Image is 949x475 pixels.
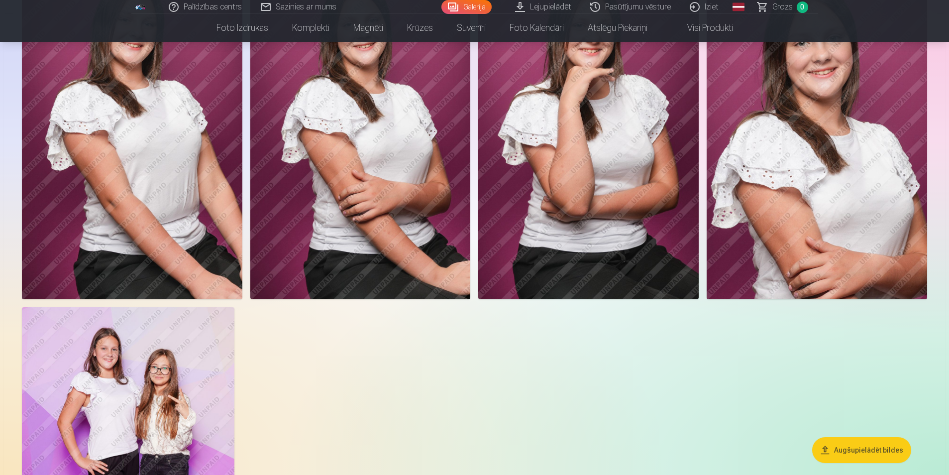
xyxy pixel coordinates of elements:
[445,14,498,42] a: Suvenīri
[576,14,659,42] a: Atslēgu piekariņi
[341,14,395,42] a: Magnēti
[280,14,341,42] a: Komplekti
[395,14,445,42] a: Krūzes
[498,14,576,42] a: Foto kalendāri
[812,437,911,463] button: Augšupielādēt bildes
[797,1,808,13] span: 0
[205,14,280,42] a: Foto izdrukas
[659,14,745,42] a: Visi produkti
[772,1,793,13] span: Grozs
[135,4,146,10] img: /fa1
